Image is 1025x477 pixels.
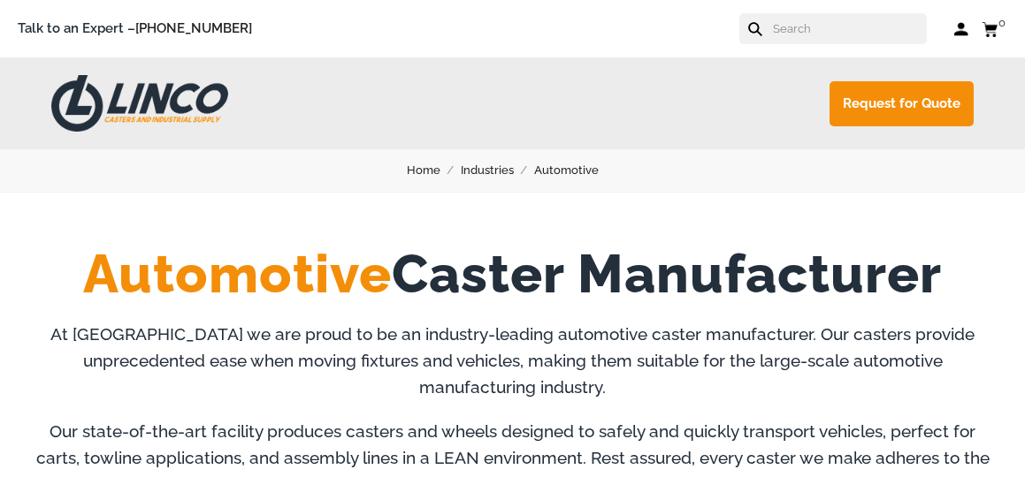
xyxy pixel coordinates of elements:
a: Log in [953,20,968,38]
a: 0 [982,18,1007,40]
p: At [GEOGRAPHIC_DATA] we are proud to be an industry-leading automotive caster manufacturer. Our c... [35,321,990,400]
span: Automotive [83,243,392,305]
img: LINCO CASTERS & INDUSTRIAL SUPPLY [51,75,228,132]
a: Automotive [534,161,619,180]
input: Search [771,13,927,44]
span: 0 [998,16,1006,29]
a: Request for Quote [830,81,974,126]
a: Home [407,161,461,180]
span: Talk to an Expert – [18,18,252,40]
a: Industries [461,161,534,180]
h1: Caster Manufacturer [35,246,990,303]
a: [PHONE_NUMBER] [135,20,252,36]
